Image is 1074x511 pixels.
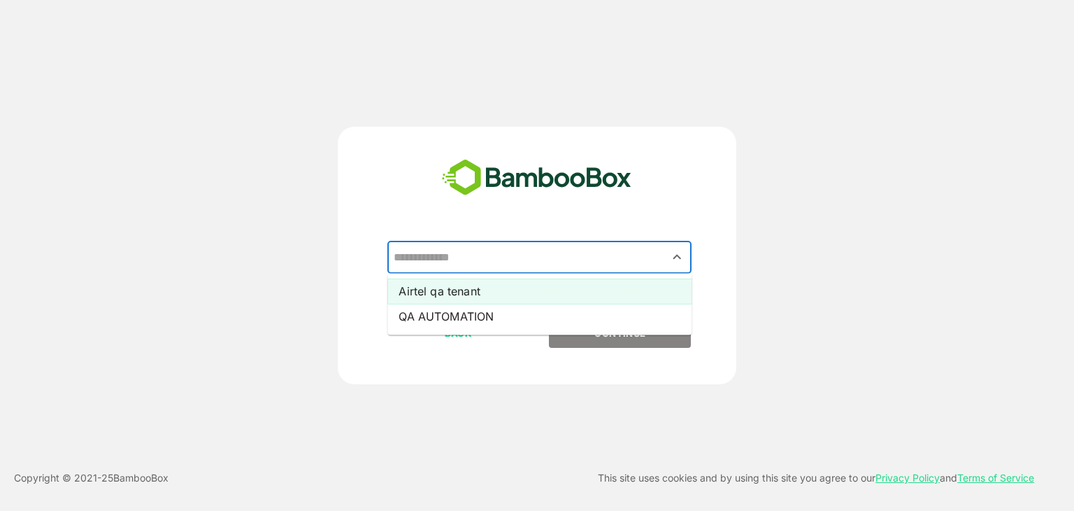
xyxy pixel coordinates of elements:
[434,155,639,201] img: bamboobox
[387,304,692,329] li: QA AUTOMATION
[875,472,940,484] a: Privacy Policy
[598,470,1034,486] p: This site uses cookies and by using this site you agree to our and
[387,279,692,304] li: Airtel qa tenant
[957,472,1034,484] a: Terms of Service
[668,248,687,267] button: Close
[14,470,169,486] p: Copyright © 2021- 25 BambooBox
